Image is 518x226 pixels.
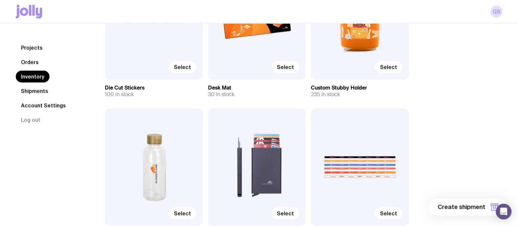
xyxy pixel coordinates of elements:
span: Select [380,210,397,216]
a: Shipments [16,85,53,97]
a: Inventory [16,71,49,82]
span: 235 in stock [311,91,340,98]
h3: Custom Stubby Holder [311,85,409,91]
span: Create shipment [438,203,485,211]
a: Projects [16,42,48,53]
span: 30 in stock [208,91,234,98]
span: 100 in stock [105,91,134,98]
div: Open Intercom Messenger [496,204,511,219]
h3: Desk Mat [208,85,306,91]
span: Select [174,210,191,216]
span: Select [174,64,191,70]
span: Select [277,210,294,216]
span: Select [380,64,397,70]
a: GS [490,6,502,17]
span: Select [277,64,294,70]
a: Orders [16,56,44,68]
button: Log out [16,114,46,126]
h3: Die Cut Stickers [105,85,203,91]
a: Account Settings [16,99,71,111]
button: Create shipment [429,198,508,216]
